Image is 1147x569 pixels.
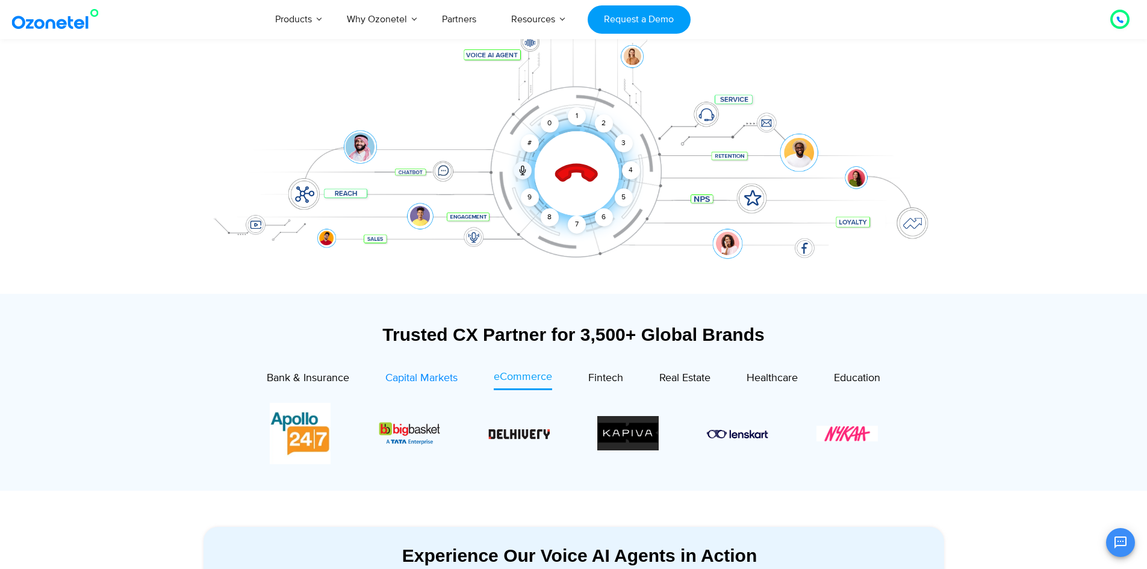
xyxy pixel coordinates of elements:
[270,403,878,464] div: Image Carousel
[747,369,798,390] a: Healthcare
[1106,528,1135,557] button: Open chat
[541,208,559,226] div: 8
[659,369,710,390] a: Real Estate
[595,114,613,132] div: 2
[595,208,613,226] div: 6
[385,372,458,385] span: Capital Markets
[541,114,559,132] div: 0
[267,369,349,390] a: Bank & Insurance
[747,372,798,385] span: Healthcare
[588,372,623,385] span: Fintech
[216,545,944,566] div: Experience Our Voice AI Agents in Action
[588,369,623,390] a: Fintech
[568,107,586,125] div: 1
[521,188,539,207] div: 9
[614,134,632,152] div: 3
[622,161,640,179] div: 4
[385,369,458,390] a: Capital Markets
[834,372,880,385] span: Education
[614,188,632,207] div: 5
[568,216,586,234] div: 7
[494,369,552,390] a: eCommerce
[521,134,539,152] div: #
[494,370,552,384] span: eCommerce
[588,5,691,34] a: Request a Demo
[834,369,880,390] a: Education
[659,372,710,385] span: Real Estate
[204,324,944,345] div: Trusted CX Partner for 3,500+ Global Brands
[267,372,349,385] span: Bank & Insurance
